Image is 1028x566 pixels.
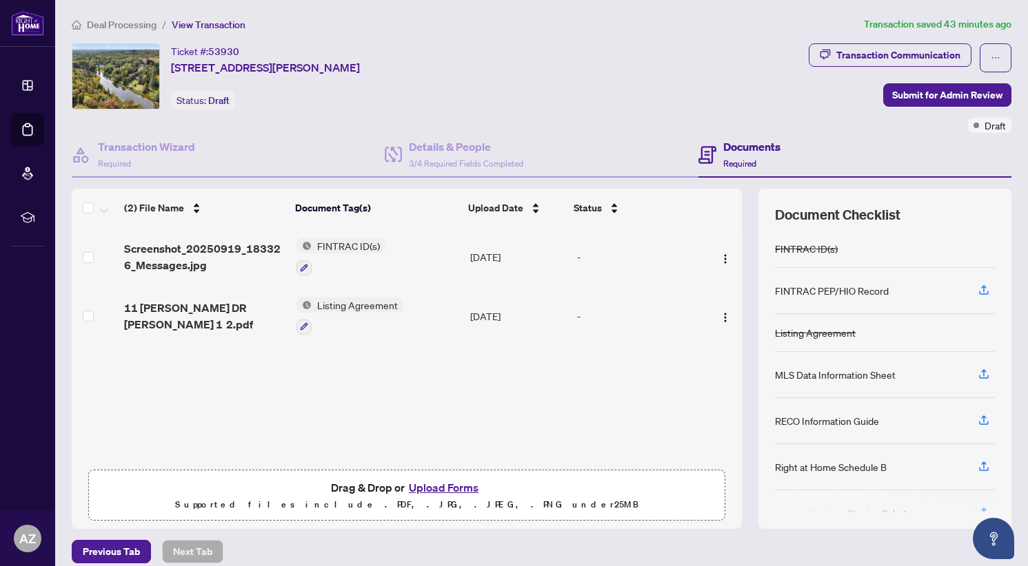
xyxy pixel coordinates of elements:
[208,45,239,58] span: 53930
[836,44,960,66] div: Transaction Communication
[465,286,571,346] td: [DATE]
[577,308,699,324] div: -
[775,413,879,428] div: RECO Information Guide
[162,540,223,563] button: Next Tab
[290,189,463,227] th: Document Tag(s)
[171,43,239,59] div: Ticket #:
[720,312,731,323] img: Logo
[468,200,523,216] span: Upload Date
[714,305,736,327] button: Logo
[171,59,360,76] span: [STREET_ADDRESS][PERSON_NAME]
[208,94,230,107] span: Draft
[19,529,36,548] span: AZ
[775,205,900,224] span: Document Checklist
[171,91,235,109] div: Status:
[775,367,896,382] div: MLS Data Information Sheet
[809,43,971,67] button: Transaction Communication
[72,44,159,109] img: IMG-N12414143_1.jpg
[124,240,285,273] span: Screenshot_20250919_183326_Messages.jpg
[296,238,312,253] img: Status Icon
[312,238,385,253] span: FINTRAC ID(s)
[892,84,1002,106] span: Submit for Admin Review
[98,138,195,155] h4: Transaction Wizard
[574,200,602,216] span: Status
[172,19,245,31] span: View Transaction
[296,238,385,275] button: Status IconFINTRAC ID(s)
[72,20,81,30] span: home
[405,479,483,496] button: Upload Forms
[991,53,1000,63] span: ellipsis
[577,249,699,264] div: -
[409,138,523,155] h4: Details & People
[97,496,716,513] p: Supported files include .PDF, .JPG, .JPEG, .PNG under 25 MB
[72,540,151,563] button: Previous Tab
[465,227,571,286] td: [DATE]
[119,189,290,227] th: (2) File Name
[720,253,731,264] img: Logo
[162,17,166,32] li: /
[124,200,184,216] span: (2) File Name
[973,518,1014,559] button: Open asap
[568,189,701,227] th: Status
[89,470,725,521] span: Drag & Drop orUpload FormsSupported files include .PDF, .JPG, .JPEG, .PNG under25MB
[124,300,285,333] span: 11 [PERSON_NAME] DR [PERSON_NAME] 1 2.pdf
[723,138,780,155] h4: Documents
[463,189,569,227] th: Upload Date
[714,246,736,268] button: Logo
[985,118,1006,133] span: Draft
[775,241,838,256] div: FINTRAC ID(s)
[87,19,157,31] span: Deal Processing
[296,297,312,313] img: Status Icon
[312,297,403,313] span: Listing Agreement
[83,541,140,563] span: Previous Tab
[775,283,889,298] div: FINTRAC PEP/HIO Record
[723,158,756,169] span: Required
[331,479,483,496] span: Drag & Drop or
[883,83,1011,107] button: Submit for Admin Review
[11,10,44,36] img: logo
[98,158,131,169] span: Required
[775,325,856,340] div: Listing Agreement
[864,17,1011,32] article: Transaction saved 43 minutes ago
[296,297,403,335] button: Status IconListing Agreement
[409,158,523,169] span: 3/4 Required Fields Completed
[775,459,887,474] div: Right at Home Schedule B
